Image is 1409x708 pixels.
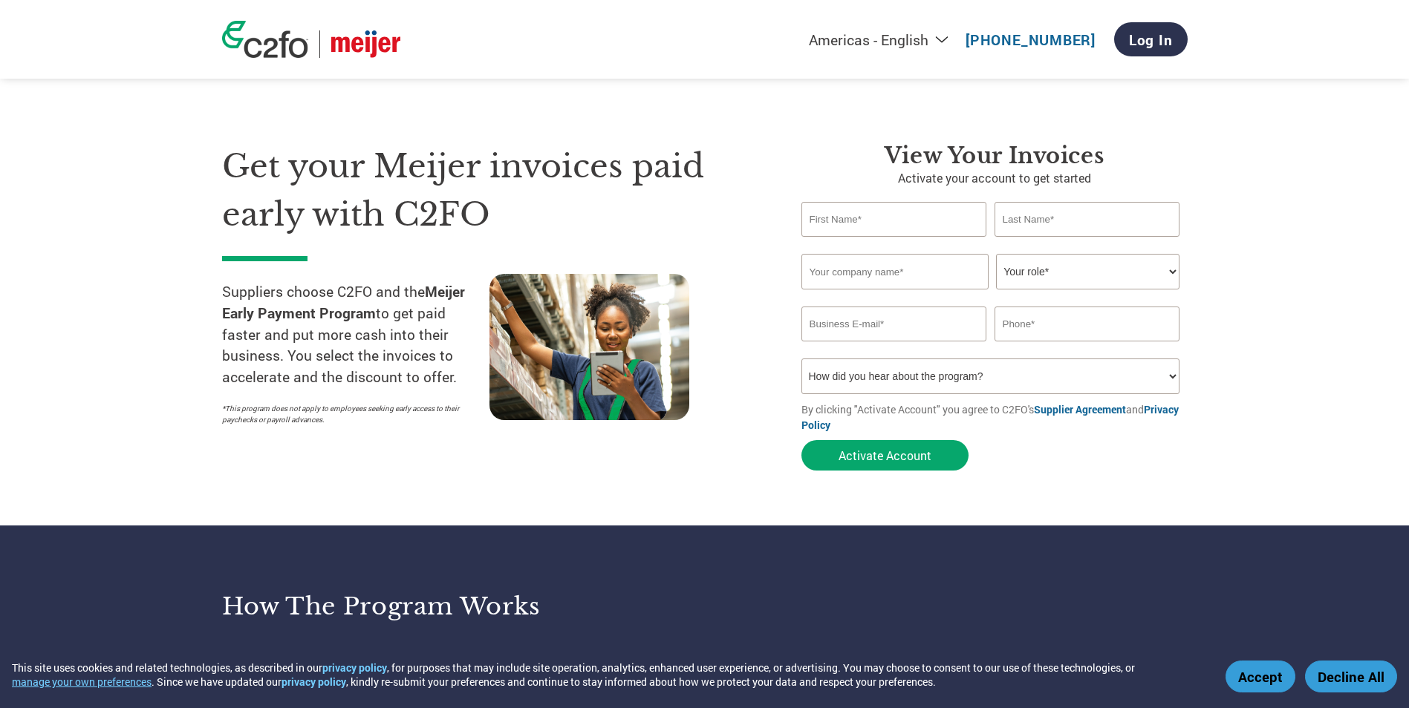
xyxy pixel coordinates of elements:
[282,675,346,689] a: privacy policy
[801,238,987,248] div: Invalid first name or first name is too long
[222,282,465,322] strong: Meijer Early Payment Program
[1114,22,1188,56] a: Log In
[995,238,1180,248] div: Invalid last name or last name is too long
[1305,661,1397,692] button: Decline All
[1034,402,1126,416] a: Supplier Agreement
[801,343,987,353] div: Inavlid Email Address
[801,142,1188,169] h3: View Your Invoices
[801,254,989,289] input: Your company name*
[222,21,308,58] img: c2fo logo
[222,403,475,425] p: *This program does not apply to employees seeking early access to their paychecks or payroll adva...
[489,274,689,420] img: supply chain worker
[222,281,489,388] p: Suppliers choose C2FO and the to get paid faster and put more cash into their business. You selec...
[12,661,1204,689] div: This site uses cookies and related technologies, as described in our , for purposes that may incl...
[12,675,152,689] button: manage your own preferences
[801,169,1188,187] p: Activate your account to get started
[801,291,1180,301] div: Invalid company name or company name is too long
[322,661,387,675] a: privacy policy
[801,202,987,237] input: First Name*
[801,440,969,471] button: Activate Account
[331,30,400,58] img: Meijer
[995,202,1180,237] input: Last Name*
[801,307,987,341] input: Invalid Email format
[222,142,757,238] h1: Get your Meijer invoices paid early with C2FO
[995,343,1180,353] div: Inavlid Phone Number
[996,254,1179,289] select: Title/Role
[966,30,1096,49] a: [PHONE_NUMBER]
[1226,661,1295,692] button: Accept
[222,591,686,621] h3: How the program works
[801,402,1179,432] a: Privacy Policy
[995,307,1180,341] input: Phone*
[801,401,1188,433] p: By clicking "Activate Account" you agree to C2FO's and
